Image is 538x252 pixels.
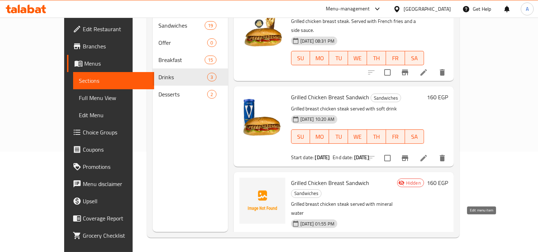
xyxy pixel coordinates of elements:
[153,34,228,51] div: Offer0
[380,65,395,80] span: Select to update
[294,132,308,142] span: SU
[208,39,216,46] span: 0
[153,17,228,34] div: Sandwiches19
[351,132,364,142] span: WE
[354,153,369,162] b: [DATE]
[434,149,451,167] button: delete
[208,74,216,81] span: 3
[84,59,148,68] span: Menus
[408,132,421,142] span: SA
[427,92,448,102] h6: 160 EGP
[297,38,337,44] span: [DATE] 08:31 PM
[297,116,337,123] span: [DATE] 10:20 AM
[83,180,148,188] span: Menu disclaimer
[348,51,367,65] button: WE
[158,90,208,99] span: Desserts
[158,56,205,64] span: Breakfast
[310,51,329,65] button: MO
[79,111,148,119] span: Edit Menu
[205,21,216,30] div: items
[351,53,364,63] span: WE
[310,129,329,144] button: MO
[67,20,154,38] a: Edit Restaurant
[370,53,383,63] span: TH
[83,162,148,171] span: Promotions
[396,64,414,81] button: Branch-specific-item
[291,189,322,198] div: Sandwiches
[371,94,401,102] div: Sandwiches
[403,180,424,186] span: Hidden
[291,200,394,218] p: Grilled breast chicken steak served with mineral water
[208,91,216,98] span: 2
[83,25,148,33] span: Edit Restaurant
[405,51,424,65] button: SA
[67,141,154,158] a: Coupons
[67,55,154,72] a: Menus
[158,21,205,30] span: Sandwiches
[153,14,228,106] nav: Menu sections
[239,178,285,224] img: Grilled Chicken Breast Sandwich
[332,132,345,142] span: TU
[73,106,154,124] a: Edit Menu
[326,5,370,13] div: Menu-management
[348,129,367,144] button: WE
[291,177,369,188] span: Grilled Chicken Breast Sandwich
[291,92,369,103] span: Grilled Chicken Breast Sandwich
[408,53,421,63] span: SA
[333,153,353,162] span: End date:
[83,231,148,240] span: Grocery Checklist
[313,53,326,63] span: MO
[371,94,401,102] span: Sandwiches
[386,51,405,65] button: FR
[67,192,154,210] a: Upsell
[329,129,348,144] button: TU
[396,149,414,167] button: Branch-specific-item
[404,5,451,13] div: [GEOGRAPHIC_DATA]
[67,124,154,141] a: Choice Groups
[315,153,330,162] b: [DATE]
[294,53,308,63] span: SU
[367,51,386,65] button: TH
[83,214,148,223] span: Coverage Report
[367,129,386,144] button: TH
[67,175,154,192] a: Menu disclaimer
[205,57,216,63] span: 15
[83,128,148,137] span: Choice Groups
[419,68,428,77] a: Edit menu item
[67,158,154,175] a: Promotions
[291,17,424,35] p: Grilled chicken breast steak. Served with French fries and a side sauce.
[239,92,285,138] img: Grilled Chicken Breast Sandwich
[205,22,216,29] span: 19
[389,132,402,142] span: FR
[291,189,321,198] span: Sandwiches
[291,129,310,144] button: SU
[291,104,424,113] p: Grilled breast chicken steak served with soft drink
[79,94,148,102] span: Full Menu View
[419,154,428,162] a: Edit menu item
[434,64,451,81] button: delete
[291,153,314,162] span: Start date:
[79,76,148,85] span: Sections
[389,53,402,63] span: FR
[158,73,208,81] span: Drinks
[83,197,148,205] span: Upsell
[291,51,310,65] button: SU
[313,132,326,142] span: MO
[67,38,154,55] a: Branches
[153,51,228,68] div: Breakfast15
[83,145,148,154] span: Coupons
[73,72,154,89] a: Sections
[158,38,208,47] span: Offer
[297,220,337,227] span: [DATE] 01:55 PM
[370,132,383,142] span: TH
[386,129,405,144] button: FR
[153,68,228,86] div: Drinks3
[380,151,395,166] span: Select to update
[332,53,345,63] span: TU
[329,51,348,65] button: TU
[239,5,285,51] img: Grilled Chicken Breast Sandwich
[427,178,448,188] h6: 160 EGP
[83,42,148,51] span: Branches
[207,90,216,99] div: items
